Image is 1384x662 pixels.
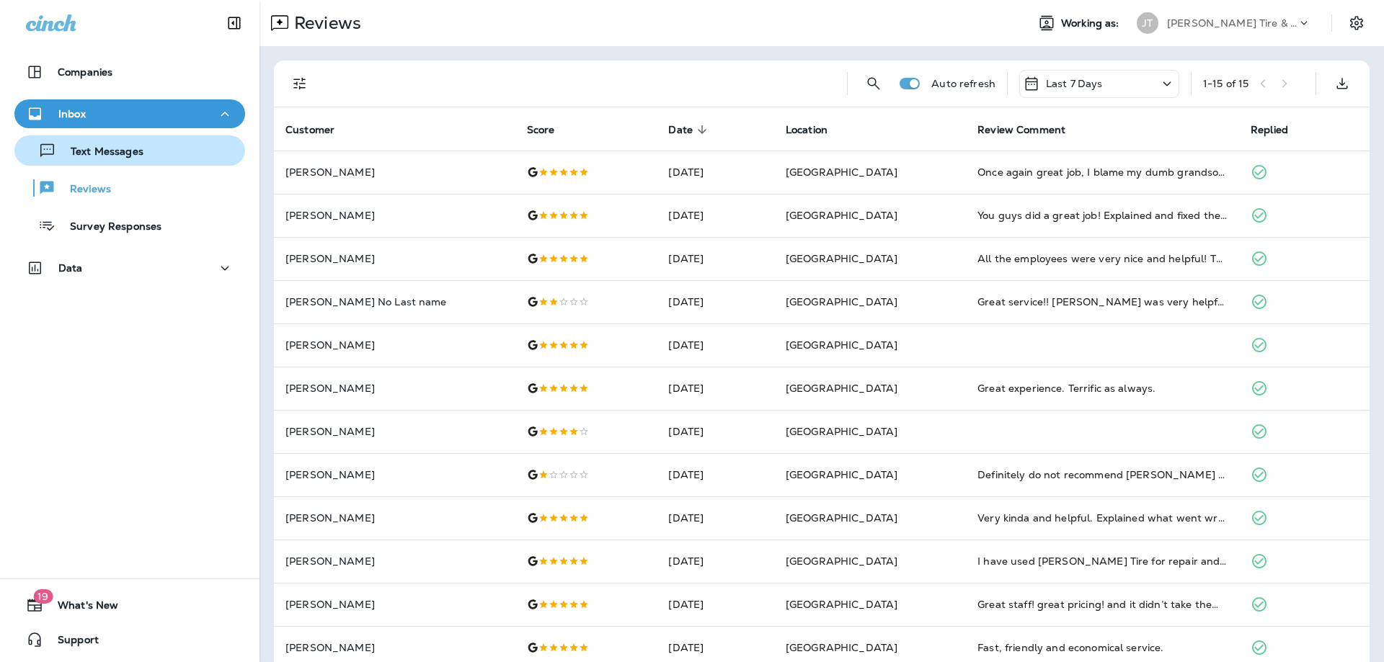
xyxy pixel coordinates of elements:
button: Reviews [14,173,245,203]
td: [DATE] [657,453,773,496]
button: Companies [14,58,245,86]
span: [GEOGRAPHIC_DATA] [786,511,897,524]
p: [PERSON_NAME] [285,555,504,567]
button: Inbox [14,99,245,128]
p: Data [58,262,83,274]
button: Survey Responses [14,210,245,241]
span: [GEOGRAPHIC_DATA] [786,598,897,611]
button: Text Messages [14,135,245,166]
div: JT [1137,12,1158,34]
span: 19 [33,589,53,604]
button: Filters [285,69,314,98]
button: Support [14,625,245,654]
p: [PERSON_NAME] [285,339,504,351]
p: Reviews [56,183,111,197]
div: 1 - 15 of 15 [1203,78,1248,89]
span: [GEOGRAPHIC_DATA] [786,468,897,481]
span: Location [786,123,846,136]
p: [PERSON_NAME] [285,469,504,480]
p: Survey Responses [56,220,161,234]
td: [DATE] [657,280,773,323]
button: Collapse Sidebar [214,9,254,37]
p: [PERSON_NAME] [285,642,504,653]
td: [DATE] [657,367,773,410]
td: [DATE] [657,496,773,540]
button: Settings [1344,10,1370,36]
span: [GEOGRAPHIC_DATA] [786,641,897,654]
p: [PERSON_NAME] [285,210,504,221]
span: Date [668,124,693,136]
span: Support [43,634,99,651]
span: Review Comment [977,123,1084,136]
td: [DATE] [657,583,773,626]
td: [DATE] [657,323,773,367]
p: Inbox [58,108,86,120]
span: Replied [1251,124,1288,136]
button: Search Reviews [859,69,888,98]
div: Very kinda and helpful. Explained what went wrong so I could understand it, showed me pictures of... [977,511,1228,525]
p: [PERSON_NAME] [285,512,504,524]
span: Score [527,123,574,136]
span: [GEOGRAPHIC_DATA] [786,425,897,438]
button: 19What's New [14,591,245,619]
span: Working as: [1061,17,1122,30]
div: Great experience. Terrific as always. [977,381,1228,395]
p: Text Messages [56,146,143,159]
p: Reviews [288,12,361,34]
p: [PERSON_NAME] No Last name [285,296,504,308]
td: [DATE] [657,237,773,280]
span: [GEOGRAPHIC_DATA] [786,209,897,222]
span: Score [527,124,555,136]
div: Great service!! Shane was very helpful and knowledgeable. Got my truck running yesterday in a tim... [977,295,1228,309]
span: Location [786,124,828,136]
div: Fast, friendly and economical service. [977,640,1228,655]
span: [GEOGRAPHIC_DATA] [786,295,897,308]
div: You guys did a great job! Explained and fixed the problem before I needed to pick it up for my wo... [977,208,1228,223]
span: [GEOGRAPHIC_DATA] [786,252,897,265]
div: Definitely do not recommend Jensen Auto. They tried to rob me by claiming my car had no oil, even... [977,468,1228,482]
td: [DATE] [657,540,773,583]
button: Export as CSV [1328,69,1357,98]
span: [GEOGRAPHIC_DATA] [786,166,897,179]
span: [GEOGRAPHIC_DATA] [786,382,897,395]
span: Customer [285,123,353,136]
td: [DATE] [657,410,773,453]
td: [DATE] [657,194,773,237]
td: [DATE] [657,151,773,194]
span: [GEOGRAPHIC_DATA] [786,555,897,568]
p: [PERSON_NAME] [285,253,504,264]
span: [GEOGRAPHIC_DATA] [786,339,897,352]
p: [PERSON_NAME] Tire & Auto [1167,17,1297,29]
p: [PERSON_NAME] [285,599,504,610]
p: Companies [58,66,112,78]
p: [PERSON_NAME] [285,166,504,178]
span: Review Comment [977,124,1065,136]
button: Data [14,254,245,282]
p: [PERSON_NAME] [285,426,504,437]
div: Great staff! great pricing! and it didn’t take them long to service my car [977,597,1228,612]
div: I have used Jenson Tire for repair and maintenance needs for 10 + yrs.. I have always been satisf... [977,554,1228,568]
span: Customer [285,124,334,136]
p: [PERSON_NAME] [285,383,504,394]
span: Date [668,123,711,136]
p: Last 7 Days [1046,78,1103,89]
div: Once again great job, I blame my dumb grandson this time dumb kids, I wasn't THAT stupid when I w... [977,165,1228,179]
span: Replied [1251,123,1307,136]
span: What's New [43,599,118,617]
div: All the employees were very nice and helpful! The service was excellent! [977,251,1228,266]
p: Auto refresh [931,78,995,89]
